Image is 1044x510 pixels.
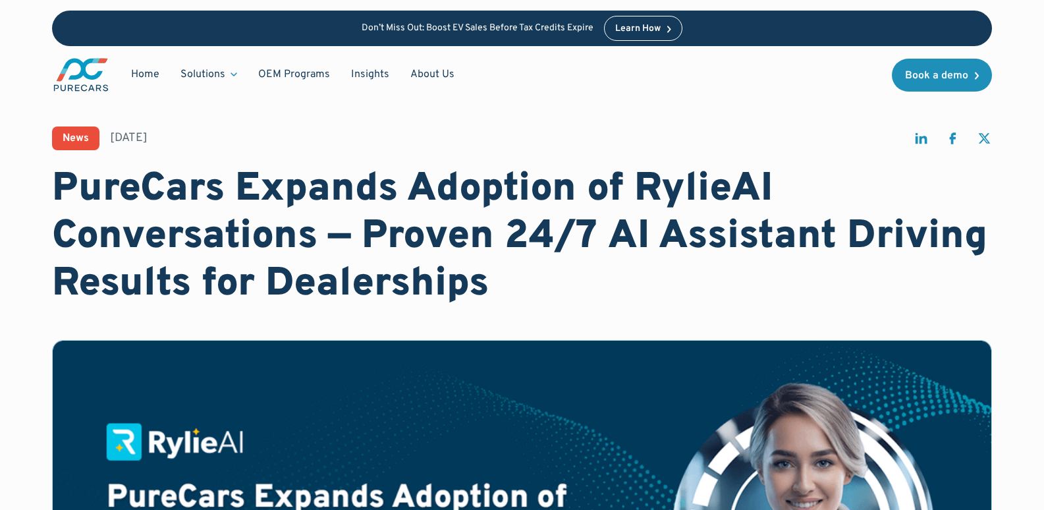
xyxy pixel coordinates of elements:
[180,67,225,82] div: Solutions
[170,62,248,87] div: Solutions
[945,130,960,152] a: share on facebook
[905,71,968,81] div: Book a demo
[362,23,593,34] p: Don’t Miss Out: Boost EV Sales Before Tax Credits Expire
[976,130,992,152] a: share on twitter
[110,130,148,146] div: [DATE]
[341,62,400,87] a: Insights
[615,24,661,34] div: Learn How
[248,62,341,87] a: OEM Programs
[52,57,110,93] img: purecars logo
[400,62,465,87] a: About Us
[63,133,89,144] div: News
[52,166,992,308] h1: PureCars Expands Adoption of RylieAI Conversations — Proven 24/7 AI Assistant Driving Results for...
[604,16,682,41] a: Learn How
[121,62,170,87] a: Home
[52,57,110,93] a: main
[913,130,929,152] a: share on linkedin
[892,59,992,92] a: Book a demo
